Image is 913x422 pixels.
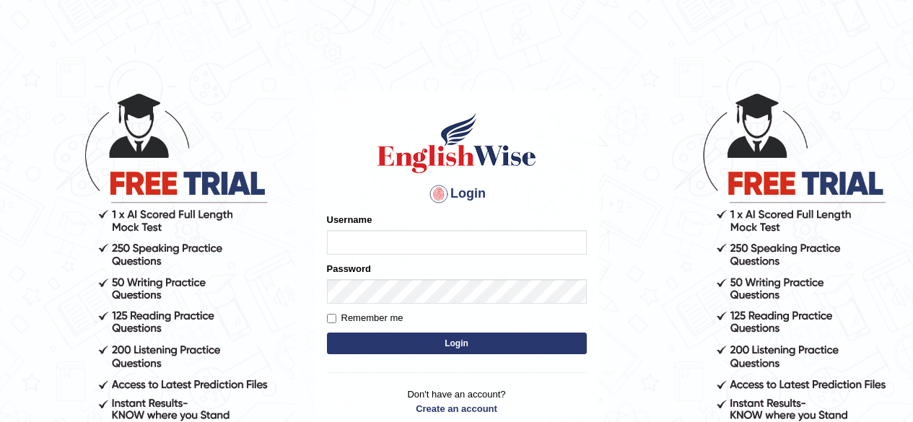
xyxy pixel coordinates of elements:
[327,402,587,416] a: Create an account
[327,311,403,325] label: Remember me
[327,333,587,354] button: Login
[327,183,587,206] h4: Login
[327,262,371,276] label: Password
[375,110,539,175] img: Logo of English Wise sign in for intelligent practice with AI
[327,213,372,227] label: Username
[327,314,336,323] input: Remember me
